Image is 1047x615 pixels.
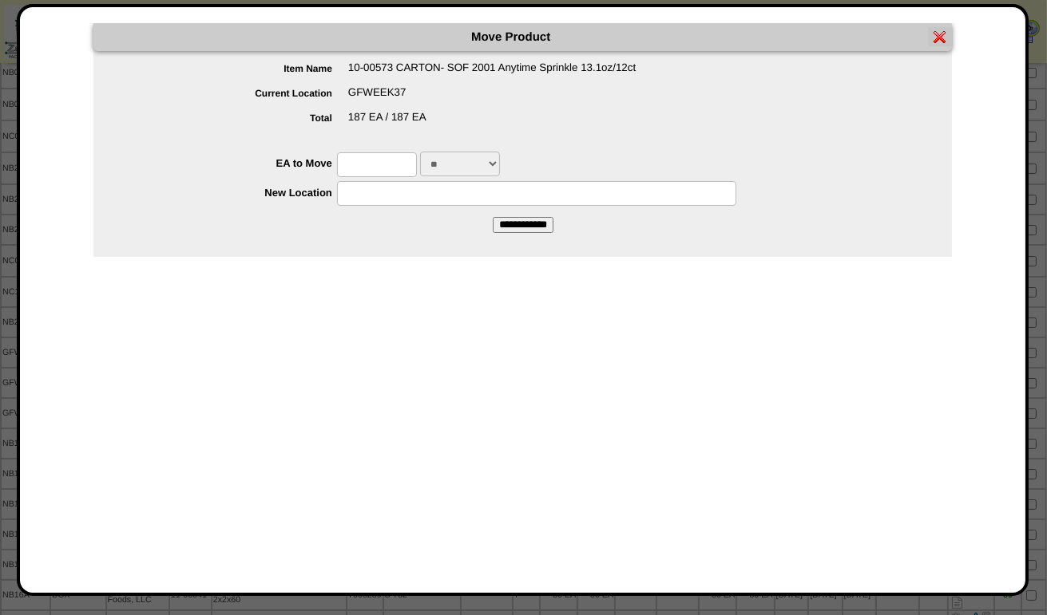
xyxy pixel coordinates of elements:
[934,30,946,43] img: error.gif
[125,63,348,74] label: Item Name
[125,187,337,199] label: New Location
[125,111,952,136] div: 187 EA / 187 EA
[125,112,348,124] label: Total
[93,23,952,51] div: Move Product
[125,157,337,169] label: EA to Move
[125,61,952,86] div: 10-00573 CARTON- SOF 2001 Anytime Sprinkle 13.1oz/12ct
[125,86,952,111] div: GFWEEK37
[125,88,348,99] label: Current Location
